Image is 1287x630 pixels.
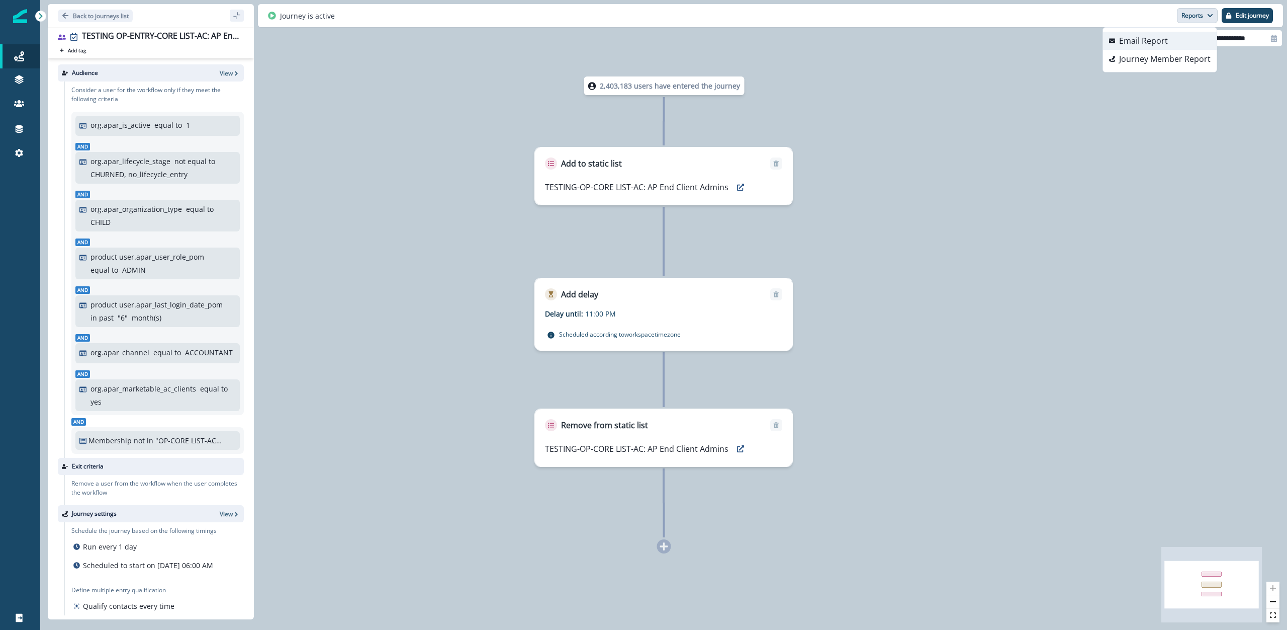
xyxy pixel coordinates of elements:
[83,541,137,552] p: Run every 1 day
[561,157,622,170] p: Add to static list
[1236,12,1269,19] p: Edit journey
[559,329,681,339] p: Scheduled according to workspace timezone
[155,435,223,446] p: "OP-CORE LIST-AC: AP Console Admins"
[90,397,102,407] p: yes
[75,370,90,378] span: And
[72,509,117,518] p: Journey settings
[568,76,761,95] div: 2,403,183 users have entered the journey
[561,419,648,431] p: Remove from static list
[71,418,86,426] span: And
[1119,53,1211,65] p: Journey Member Report
[72,68,98,77] p: Audience
[585,308,711,319] p: 11:00 PM
[186,204,214,214] p: equal to
[75,143,90,150] span: And
[174,156,215,167] p: not equal to
[122,265,146,275] p: ADMIN
[75,334,90,342] span: And
[90,265,118,275] p: equal to
[534,147,793,205] div: Add to static listRemoveTESTING-OP-CORE LIST-AC: AP End Client Adminspreview
[732,441,749,456] button: preview
[75,239,90,246] span: And
[1266,609,1279,622] button: fit view
[71,526,217,535] p: Schedule the journey based on the following timings
[230,10,244,22] button: sidebar collapse toggle
[1266,595,1279,609] button: zoom out
[68,47,86,53] p: Add tag
[13,9,27,23] img: Inflection
[71,86,244,104] p: Consider a user for the workflow only if they meet the following criteria
[132,312,161,323] p: month(s)
[186,120,190,130] p: 1
[71,586,176,595] p: Define multiple entry qualification
[280,11,335,21] p: Journey is active
[90,156,170,167] p: org.apar_lifecycle_stage
[90,252,204,262] p: product user.apar_user_role_pom
[90,383,196,394] p: org.apar_marketable_ac_clients
[732,180,749,195] button: preview
[90,299,223,310] p: product user.apar_last_login_date_pom
[185,347,233,358] p: ACCOUNTANT
[534,409,793,467] div: Remove from static listRemoveTESTING-OP-CORE LIST-AC: AP End Client Adminspreview
[72,462,104,471] p: Exit criteria
[83,560,213,571] p: Scheduled to start on [DATE] 06:00 AM
[90,204,182,214] p: org.apar_organization_type
[1119,35,1168,47] p: Email Report
[534,278,793,351] div: Add delayRemoveDelay until:11:00 PMScheduled according toworkspacetimezone
[220,510,233,518] p: View
[1222,8,1273,23] button: Edit journey
[134,435,153,446] p: not in
[200,383,228,394] p: equal to
[58,10,133,22] button: Go back
[220,69,240,77] button: View
[83,601,174,611] p: Qualify contacts every time
[545,181,728,193] p: TESTING-OP-CORE LIST-AC: AP End Client Admins
[75,191,90,198] span: And
[58,46,88,54] button: Add tag
[561,288,598,300] p: Add delay
[88,435,132,446] p: Membership
[220,69,233,77] p: View
[82,31,240,42] div: TESTING OP-ENTRY-CORE LIST-AC: AP End Client Admins
[1177,8,1218,23] button: Reports
[90,120,150,130] p: org.apar_is_active
[118,312,128,323] p: " 6 "
[153,347,181,358] p: equal to
[220,510,240,518] button: View
[75,286,90,294] span: And
[90,169,188,180] p: CHURNED, no_lifecycle_entry
[90,217,111,227] p: CHILD
[154,120,182,130] p: equal to
[545,443,728,455] p: TESTING-OP-CORE LIST-AC: AP End Client Admins
[600,81,740,91] p: 2,403,183 users have entered the journey
[90,312,114,323] p: in past
[73,12,129,20] p: Back to journeys list
[71,479,244,497] p: Remove a user from the workflow when the user completes the workflow
[545,308,585,319] p: Delay until:
[90,347,149,358] p: org.apar_channel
